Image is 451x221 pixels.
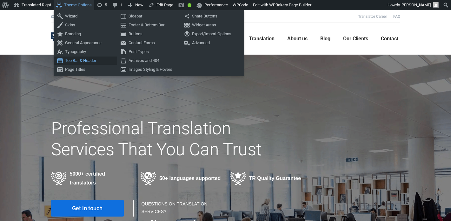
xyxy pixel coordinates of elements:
[117,21,181,29] a: Footer & Bottom Bar
[320,36,330,42] span: Blog
[54,30,117,38] a: Branding
[54,57,117,65] a: Top Bar & Header
[247,29,276,49] a: Translation
[54,48,117,56] a: Typography
[54,21,117,29] a: Skins
[51,200,124,217] a: Get in touch
[318,29,332,49] a: Blog
[51,172,67,185] img: Professional Certified Translators providing translation services in various industries in 50+ la...
[379,29,400,49] a: Contact
[358,14,387,19] a: Translator Career
[181,21,244,29] a: Widget Areas
[117,30,181,38] a: Buttons
[72,205,103,211] span: Get in touch
[401,3,431,7] span: [PERSON_NAME]
[181,39,244,47] a: Advanced
[343,36,368,42] span: Our Clients
[341,29,370,49] a: Our Clients
[54,39,117,47] a: General Appearance
[117,65,181,74] a: Images Styling & Hovers
[285,29,309,49] a: About us
[117,48,181,56] a: Post Types
[287,36,308,42] span: About us
[230,172,311,185] div: TR Quality Guarantee
[181,30,244,38] a: Export/Import Options
[51,170,131,187] div: 5000+ certified translators
[117,57,181,65] a: Archives and 404
[381,36,398,42] span: Contact
[54,65,117,74] a: Page Titles
[51,118,281,160] h1: Professional Translation Services That You Can Trust
[181,12,244,20] a: Share Buttons
[117,39,181,47] a: Contact Forms
[117,12,181,20] a: Sidebar
[188,3,191,7] div: Good
[54,12,117,20] a: Wizard
[141,172,221,185] div: 50+ languages supported
[249,36,275,42] span: Translation
[51,32,102,45] img: Translated Right
[393,14,400,19] a: FAQ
